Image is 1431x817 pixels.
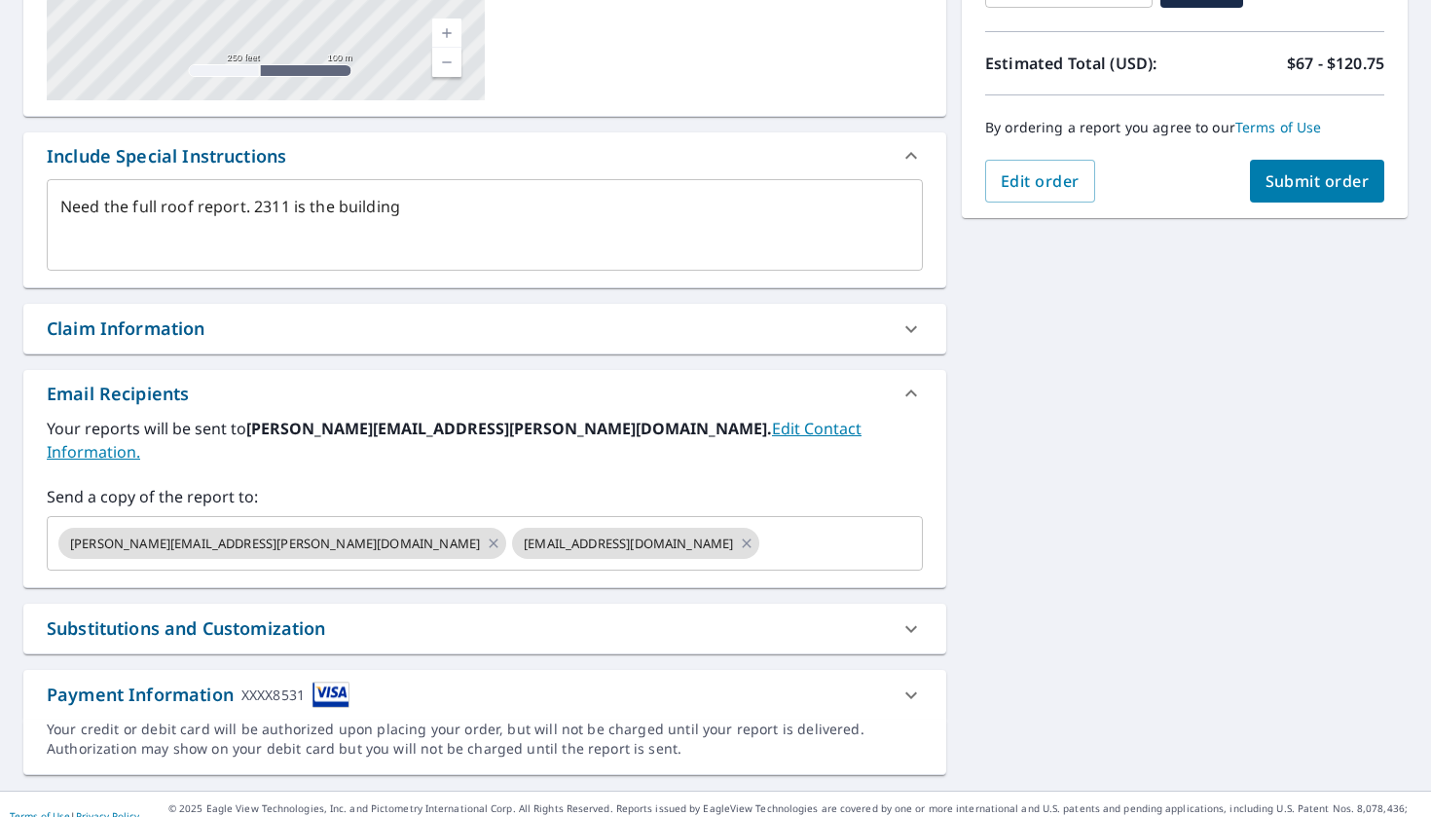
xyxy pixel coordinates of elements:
[432,48,461,77] a: Current Level 17, Zoom Out
[58,528,506,559] div: [PERSON_NAME][EMAIL_ADDRESS][PERSON_NAME][DOMAIN_NAME]
[1235,118,1322,136] a: Terms of Use
[60,198,909,253] textarea: Need the full roof report. 2311 is the building
[23,304,946,353] div: Claim Information
[1287,52,1384,75] p: $67 - $120.75
[47,485,923,508] label: Send a copy of the report to:
[23,604,946,653] div: Substitutions and Customization
[47,720,923,759] div: Your credit or debit card will be authorized upon placing your order, but will not be charged unt...
[1266,170,1370,192] span: Submit order
[58,535,492,553] span: [PERSON_NAME][EMAIL_ADDRESS][PERSON_NAME][DOMAIN_NAME]
[512,528,759,559] div: [EMAIL_ADDRESS][DOMAIN_NAME]
[47,316,205,342] div: Claim Information
[246,418,772,439] b: [PERSON_NAME][EMAIL_ADDRESS][PERSON_NAME][DOMAIN_NAME].
[1001,170,1080,192] span: Edit order
[23,370,946,417] div: Email Recipients
[47,682,349,708] div: Payment Information
[312,682,349,708] img: cardImage
[23,670,946,720] div: Payment InformationXXXX8531cardImage
[241,682,305,708] div: XXXX8531
[1250,160,1385,203] button: Submit order
[985,160,1095,203] button: Edit order
[47,417,923,464] label: Your reports will be sent to
[23,132,946,179] div: Include Special Instructions
[512,535,745,553] span: [EMAIL_ADDRESS][DOMAIN_NAME]
[432,19,461,48] a: Current Level 17, Zoom In
[985,52,1185,75] p: Estimated Total (USD):
[47,143,286,169] div: Include Special Instructions
[47,615,326,642] div: Substitutions and Customization
[47,381,189,407] div: Email Recipients
[985,119,1384,136] p: By ordering a report you agree to our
